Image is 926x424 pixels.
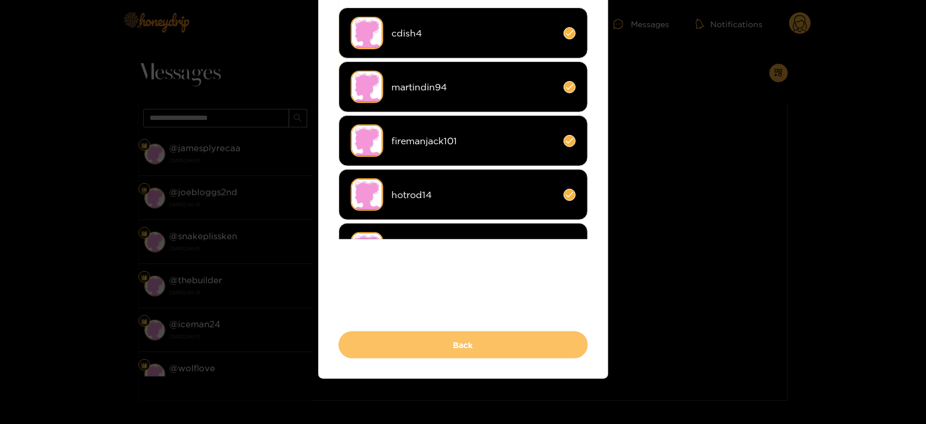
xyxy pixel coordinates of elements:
[339,331,588,359] button: Back
[392,27,555,40] span: cdish4
[351,125,383,157] img: no-avatar.png
[351,232,383,265] img: no-avatar.png
[351,71,383,103] img: no-avatar.png
[351,178,383,211] img: no-avatar.png
[351,17,383,49] img: no-avatar.png
[392,134,555,148] span: firemanjack101
[392,188,555,202] span: hotrod14
[392,81,555,94] span: martindin94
